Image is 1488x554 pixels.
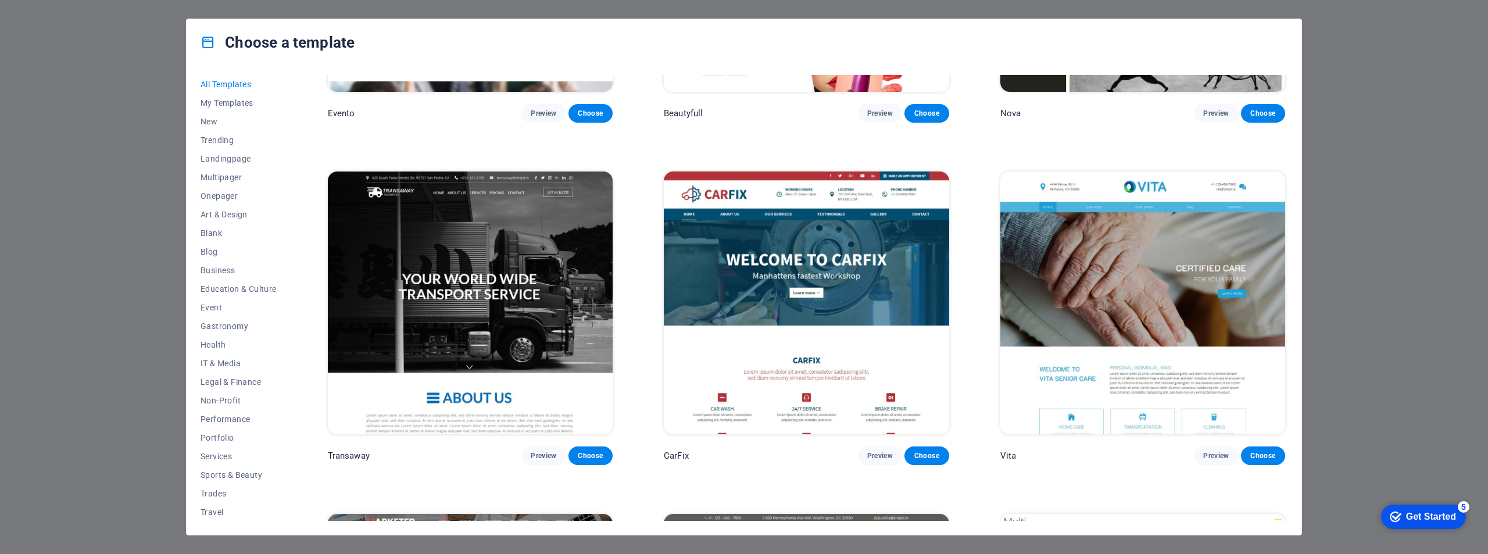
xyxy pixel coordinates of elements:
[201,391,277,410] button: Non-Profit
[201,414,277,424] span: Performance
[201,466,277,484] button: Sports & Beauty
[201,433,277,442] span: Portfolio
[201,131,277,149] button: Trending
[328,450,370,462] p: Transaway
[201,187,277,205] button: Onepager
[201,228,277,238] span: Blank
[867,451,893,460] span: Preview
[201,303,277,312] span: Event
[1194,104,1238,123] button: Preview
[201,191,277,201] span: Onepager
[914,109,939,118] span: Choose
[201,117,277,126] span: New
[86,2,98,14] div: 5
[1203,109,1229,118] span: Preview
[1241,446,1285,465] button: Choose
[201,205,277,224] button: Art & Design
[201,298,277,317] button: Event
[201,507,277,517] span: Travel
[201,396,277,405] span: Non-Profit
[201,317,277,335] button: Gastronomy
[201,359,277,368] span: IT & Media
[1250,109,1276,118] span: Choose
[914,451,939,460] span: Choose
[904,104,949,123] button: Choose
[521,446,566,465] button: Preview
[201,75,277,94] button: All Templates
[1000,108,1021,119] p: Nova
[858,104,902,123] button: Preview
[201,168,277,187] button: Multipager
[568,104,613,123] button: Choose
[1000,171,1285,434] img: Vita
[664,450,689,462] p: CarFix
[201,149,277,168] button: Landingpage
[578,109,603,118] span: Choose
[858,446,902,465] button: Preview
[1194,446,1238,465] button: Preview
[201,112,277,131] button: New
[1203,451,1229,460] span: Preview
[201,428,277,447] button: Portfolio
[201,154,277,163] span: Landingpage
[201,135,277,145] span: Trending
[521,104,566,123] button: Preview
[201,173,277,182] span: Multipager
[201,280,277,298] button: Education & Culture
[201,98,277,108] span: My Templates
[201,452,277,461] span: Services
[531,109,556,118] span: Preview
[201,377,277,387] span: Legal & Finance
[34,13,84,23] div: Get Started
[328,108,355,119] p: Evento
[201,94,277,112] button: My Templates
[201,340,277,349] span: Health
[568,446,613,465] button: Choose
[201,266,277,275] span: Business
[201,470,277,480] span: Sports & Beauty
[201,447,277,466] button: Services
[1241,104,1285,123] button: Choose
[664,171,949,434] img: CarFix
[201,321,277,331] span: Gastronomy
[201,261,277,280] button: Business
[904,446,949,465] button: Choose
[201,335,277,354] button: Health
[201,373,277,391] button: Legal & Finance
[201,210,277,219] span: Art & Design
[201,354,277,373] button: IT & Media
[201,224,277,242] button: Blank
[578,451,603,460] span: Choose
[201,247,277,256] span: Blog
[201,489,277,498] span: Trades
[201,33,355,52] h4: Choose a template
[201,410,277,428] button: Performance
[664,108,703,119] p: Beautyfull
[201,503,277,521] button: Travel
[1250,451,1276,460] span: Choose
[201,80,277,89] span: All Templates
[201,242,277,261] button: Blog
[328,171,613,434] img: Transaway
[9,6,94,30] div: Get Started 5 items remaining, 0% complete
[867,109,893,118] span: Preview
[531,451,556,460] span: Preview
[201,484,277,503] button: Trades
[201,284,277,294] span: Education & Culture
[1000,450,1017,462] p: Vita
